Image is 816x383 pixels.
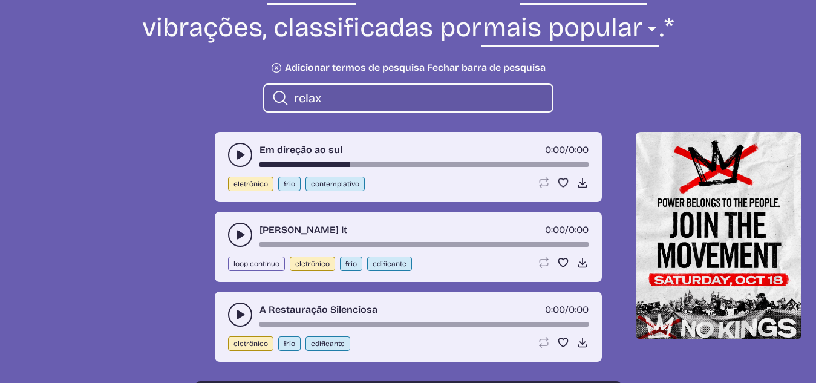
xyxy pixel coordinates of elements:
[259,162,589,167] div: barra de tempo da música
[565,304,569,315] font: /
[270,62,546,74] button: Adicionar termos de pesquisaFechar barra de pesquisa
[233,260,279,268] font: loop contínuo
[557,177,569,189] button: Favorito
[545,304,565,315] span: cronômetro
[278,177,301,191] button: frio
[233,339,268,348] font: eletrônico
[569,144,589,155] font: 0:00
[545,224,565,235] font: 0:00
[545,224,565,235] span: cronômetro
[373,260,406,268] font: edificante
[233,180,268,188] font: eletrônico
[284,180,295,188] font: frio
[285,62,425,73] font: Adicionar termos de pesquisa
[427,62,546,73] font: Fechar barra de pesquisa
[636,132,802,339] img: Ajude a salvar nossa democracia!
[228,177,273,191] button: eletrônico
[295,260,330,268] font: eletrônico
[284,339,295,348] font: frio
[367,257,412,271] button: edificante
[259,304,377,315] font: A Restauração Silenciosa
[259,144,342,155] font: Em direção ao sul
[545,304,565,315] font: 0:00
[294,90,543,106] input: procurar
[290,257,335,271] button: eletrônico
[545,144,565,155] span: cronômetro
[278,336,301,351] button: frio
[569,224,589,235] font: 0:00
[538,177,550,189] button: Laço
[259,143,342,157] a: Em direção ao sul
[228,303,252,327] button: play-pause toggle
[481,10,659,52] select: classificação
[538,257,550,269] button: Laço
[311,339,345,348] font: edificante
[142,11,481,44] font: vibrações, classificadas por
[557,336,569,349] button: Favorito
[228,336,273,351] button: eletrônico
[228,257,285,271] button: loop contínuo
[305,177,365,191] button: contemplativo
[311,180,359,188] font: contemplativo
[345,260,357,268] font: frio
[228,143,252,167] button: alternar reprodução-pausa
[305,336,350,351] button: edificante
[565,144,569,155] font: /
[259,303,377,317] a: A Restauração Silenciosa
[659,11,664,44] font: .
[569,304,589,315] font: 0:00
[557,257,569,269] button: Favorito
[538,336,550,349] button: Laço
[259,223,347,237] a: [PERSON_NAME] It
[545,144,565,155] font: 0:00
[565,224,569,235] font: /
[259,322,589,327] div: barra de tempo da música
[259,224,347,235] font: [PERSON_NAME] It
[228,223,252,247] button: alternar reprodução-pausa
[340,257,362,271] button: frio
[259,242,589,247] div: barra de tempo da música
